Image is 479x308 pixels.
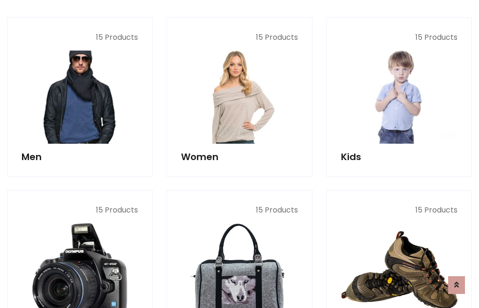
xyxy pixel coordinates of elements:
[22,151,138,162] h5: Men
[341,32,457,43] p: 15 Products
[181,32,298,43] p: 15 Products
[341,151,457,162] h5: Kids
[181,205,298,216] p: 15 Products
[341,205,457,216] p: 15 Products
[181,151,298,162] h5: Women
[22,32,138,43] p: 15 Products
[22,205,138,216] p: 15 Products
